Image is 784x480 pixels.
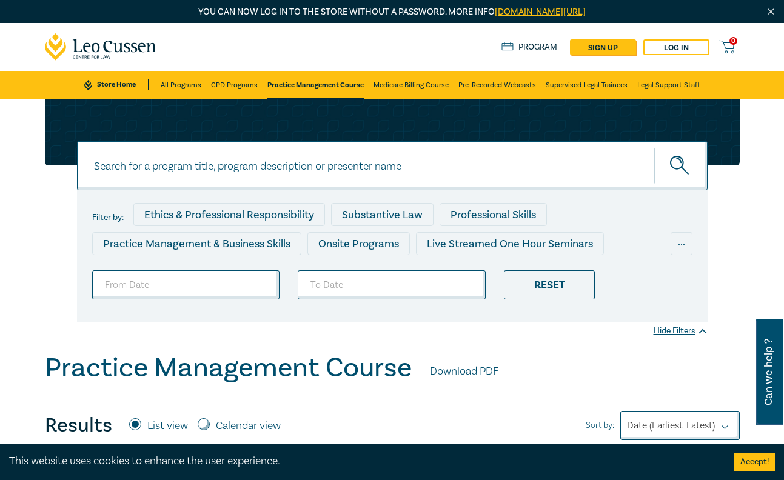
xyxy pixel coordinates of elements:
div: Reset [504,270,595,299]
div: Live Streamed Conferences and Intensives [92,261,321,284]
div: Professional Skills [440,203,547,226]
div: Live Streamed Practical Workshops [327,261,519,284]
div: Practice Management & Business Skills [92,232,301,255]
input: To Date [298,270,486,299]
input: Sort by [627,419,629,432]
a: [DOMAIN_NAME][URL] [495,6,586,18]
a: All Programs [161,71,201,99]
div: Hide Filters [654,325,708,337]
a: Practice Management Course [267,71,364,99]
span: 0 [729,37,737,45]
h4: Results [45,413,112,438]
label: Calendar view [216,418,281,434]
span: Can we help ? [763,326,774,418]
a: Supervised Legal Trainees [546,71,628,99]
a: Medicare Billing Course [374,71,449,99]
span: Sort by: [586,419,614,432]
div: Substantive Law [331,203,434,226]
a: Log in [643,39,709,55]
a: Download PDF [430,364,498,379]
input: From Date [92,270,280,299]
div: Onsite Programs [307,232,410,255]
div: Live Streamed One Hour Seminars [416,232,604,255]
a: Pre-Recorded Webcasts [458,71,536,99]
div: Ethics & Professional Responsibility [133,203,325,226]
button: Accept cookies [734,453,775,471]
div: This website uses cookies to enhance the user experience. [9,453,716,469]
label: List view [147,418,188,434]
p: You can now log in to the store without a password. More info [45,5,740,19]
a: Store Home [84,79,148,90]
div: ... [671,232,692,255]
a: Program [501,42,558,53]
h1: Practice Management Course [45,352,412,384]
img: Close [766,7,776,17]
a: CPD Programs [211,71,258,99]
a: sign up [570,39,636,55]
a: Legal Support Staff [637,71,700,99]
input: Search for a program title, program description or presenter name [77,141,708,190]
label: Filter by: [92,213,124,222]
